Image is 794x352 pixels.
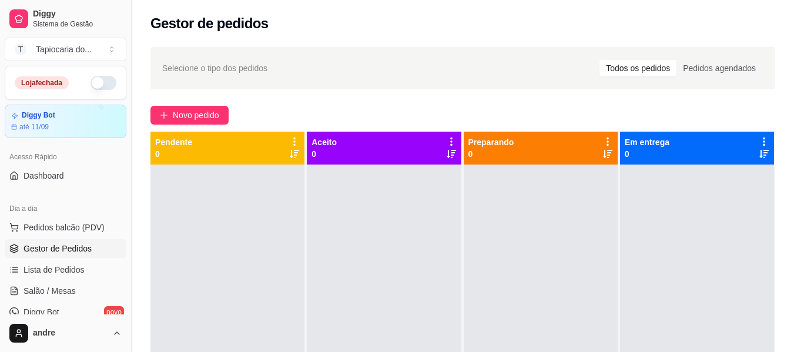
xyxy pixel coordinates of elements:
span: Diggy Bot [24,306,59,318]
a: Diggy Botnovo [5,303,126,321]
a: Diggy Botaté 11/09 [5,105,126,138]
article: até 11/09 [19,122,49,132]
span: T [15,43,26,55]
div: Tapiocaria do ... [36,43,92,55]
h2: Gestor de pedidos [150,14,269,33]
span: Novo pedido [173,109,219,122]
span: Diggy [33,9,122,19]
p: Aceito [311,136,337,148]
a: Dashboard [5,166,126,185]
span: Pedidos balcão (PDV) [24,222,105,233]
a: Lista de Pedidos [5,260,126,279]
span: Dashboard [24,170,64,182]
span: Gestor de Pedidos [24,243,92,254]
p: 0 [468,148,514,160]
span: Sistema de Gestão [33,19,122,29]
p: 0 [155,148,192,160]
span: plus [160,111,168,119]
div: Todos os pedidos [599,60,676,76]
span: Salão / Mesas [24,285,76,297]
a: Gestor de Pedidos [5,239,126,258]
span: Lista de Pedidos [24,264,85,276]
button: Alterar Status [91,76,116,90]
p: 0 [625,148,669,160]
div: Pedidos agendados [676,60,762,76]
p: Pendente [155,136,192,148]
a: Salão / Mesas [5,281,126,300]
p: Preparando [468,136,514,148]
div: Loja fechada [15,76,69,89]
p: 0 [311,148,337,160]
div: Acesso Rápido [5,147,126,166]
span: andre [33,328,108,338]
button: Pedidos balcão (PDV) [5,218,126,237]
button: Select a team [5,38,126,61]
span: Selecione o tipo dos pedidos [162,62,267,75]
a: DiggySistema de Gestão [5,5,126,33]
p: Em entrega [625,136,669,148]
div: Dia a dia [5,199,126,218]
button: Novo pedido [150,106,229,125]
button: andre [5,319,126,347]
article: Diggy Bot [22,111,55,120]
